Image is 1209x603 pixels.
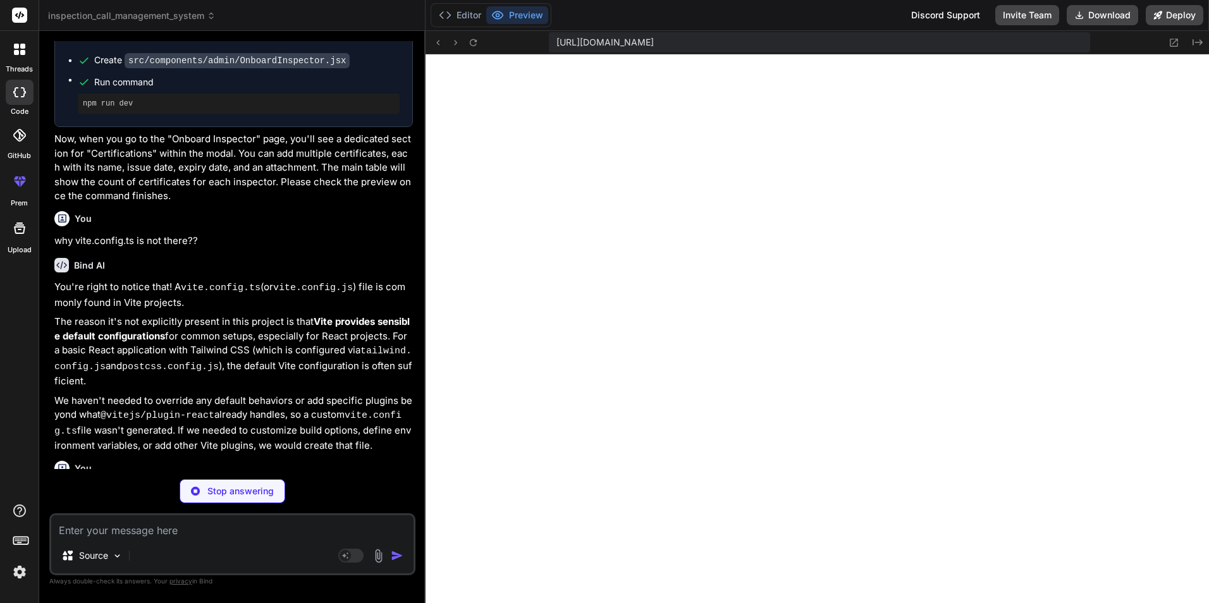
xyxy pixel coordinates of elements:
[995,5,1059,25] button: Invite Team
[112,551,123,561] img: Pick Models
[11,198,28,209] label: prem
[125,53,350,68] code: src/components/admin/OnboardInspector.jsx
[94,54,350,67] div: Create
[904,5,988,25] div: Discord Support
[273,283,353,293] code: vite.config.js
[54,410,402,437] code: vite.config.ts
[48,9,216,22] span: inspection_call_management_system
[9,561,30,583] img: settings
[207,485,274,497] p: Stop answering
[54,315,413,389] p: The reason it's not explicitly present in this project is that for common setups, especially for ...
[8,150,31,161] label: GitHub
[54,315,410,342] strong: Vite provides sensible default configurations
[54,394,413,453] p: We haven't needed to override any default behaviors or add specific plugins beyond what already h...
[54,280,413,310] p: You're right to notice that! A (or ) file is commonly found in Vite projects.
[122,362,219,372] code: postcss.config.js
[434,6,486,24] button: Editor
[83,99,395,109] pre: npm run dev
[101,410,214,421] code: @vitejs/plugin-react
[181,283,261,293] code: vite.config.ts
[79,549,108,562] p: Source
[391,549,403,562] img: icon
[75,212,92,225] h6: You
[371,549,386,563] img: attachment
[556,36,654,49] span: [URL][DOMAIN_NAME]
[6,64,33,75] label: threads
[169,577,192,585] span: privacy
[8,245,32,255] label: Upload
[54,234,413,248] p: why vite.config.ts is not there??
[54,132,413,204] p: Now, when you go to the "Onboard Inspector" page, you'll see a dedicated section for "Certificati...
[1067,5,1138,25] button: Download
[54,346,412,372] code: tailwind.config.js
[49,575,415,587] p: Always double-check its answers. Your in Bind
[1146,5,1203,25] button: Deploy
[75,462,92,475] h6: You
[486,6,548,24] button: Preview
[94,76,400,88] span: Run command
[11,106,28,117] label: code
[74,259,105,272] h6: Bind AI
